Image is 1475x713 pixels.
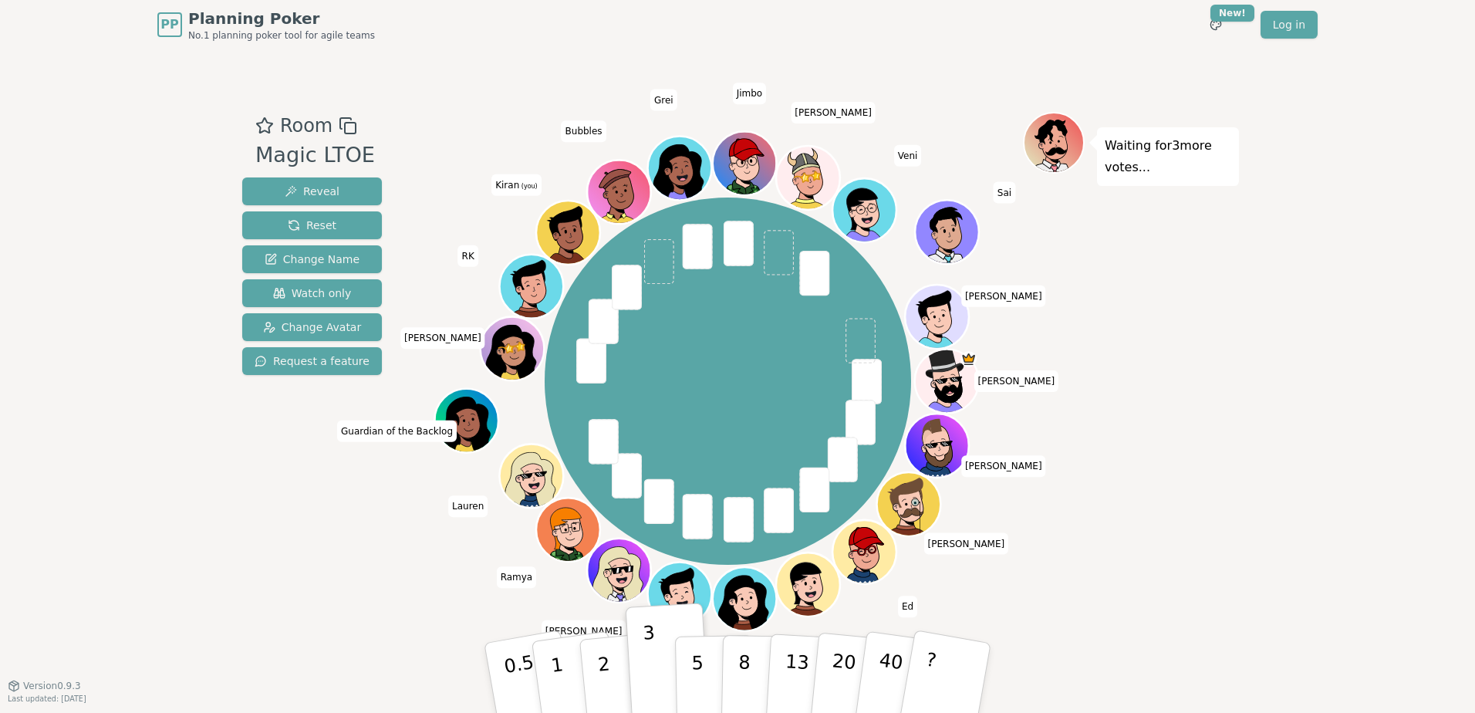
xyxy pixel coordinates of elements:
[562,120,606,142] span: Click to change your name
[1202,11,1230,39] button: New!
[643,622,660,706] p: 3
[8,694,86,703] span: Last updated: [DATE]
[733,83,767,104] span: Click to change your name
[924,533,1009,555] span: Click to change your name
[188,8,375,29] span: Planning Poker
[400,327,485,349] span: Click to change your name
[255,112,274,140] button: Add as favourite
[994,182,1015,204] span: Click to change your name
[542,620,626,642] span: Click to change your name
[791,102,876,123] span: Click to change your name
[285,184,339,199] span: Reveal
[255,140,375,171] div: Magic LTOE
[894,145,922,167] span: Click to change your name
[160,15,178,34] span: PP
[263,319,362,335] span: Change Avatar
[898,596,917,617] span: Click to change your name
[242,177,382,205] button: Reveal
[448,495,488,517] span: Click to change your name
[458,245,478,267] span: Click to change your name
[519,183,538,190] span: (you)
[242,313,382,341] button: Change Avatar
[961,455,1046,477] span: Click to change your name
[960,351,977,367] span: Tim is the host
[242,279,382,307] button: Watch only
[8,680,81,692] button: Version0.9.3
[273,286,352,301] span: Watch only
[188,29,375,42] span: No.1 planning poker tool for agile teams
[497,566,537,588] span: Click to change your name
[23,680,81,692] span: Version 0.9.3
[242,211,382,239] button: Reset
[157,8,375,42] a: PPPlanning PokerNo.1 planning poker tool for agile teams
[491,174,542,196] span: Click to change your name
[280,112,332,140] span: Room
[288,218,336,233] span: Reset
[242,347,382,375] button: Request a feature
[337,421,457,442] span: Click to change your name
[1210,5,1254,22] div: New!
[974,370,1059,392] span: Click to change your name
[538,203,598,263] button: Click to change your avatar
[1105,135,1231,178] p: Waiting for 3 more votes...
[255,353,370,369] span: Request a feature
[242,245,382,273] button: Change Name
[1261,11,1318,39] a: Log in
[265,252,359,267] span: Change Name
[650,90,677,111] span: Click to change your name
[961,286,1046,307] span: Click to change your name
